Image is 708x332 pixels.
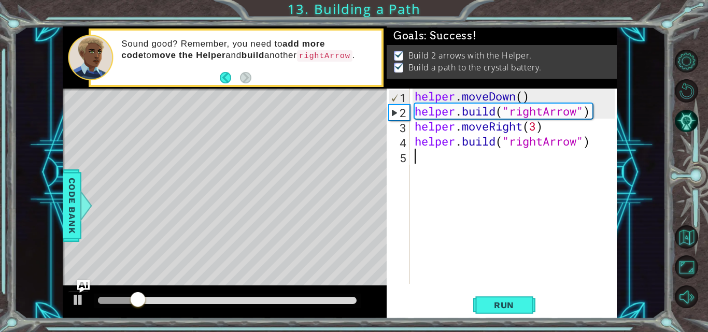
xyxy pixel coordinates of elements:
[408,62,542,73] p: Build a path to the crystal battery.
[408,50,532,61] p: Build 2 arrows with the Helper.
[389,150,409,165] div: 5
[297,50,352,62] code: rightArrow
[151,50,225,60] strong: move the Helper
[676,222,708,252] a: Back to Map
[675,225,698,249] button: Back to Map
[394,50,404,58] img: Check mark for checkbox
[393,30,476,42] span: Goals
[473,294,535,316] button: Shift+Enter: Run current code.
[675,109,698,133] button: AI Hint
[64,174,80,237] span: Code Bank
[389,120,409,135] div: 3
[675,255,698,279] button: Maximize Browser
[220,72,240,83] button: Back
[389,105,409,120] div: 2
[389,135,409,150] div: 4
[394,62,404,70] img: Check mark for checkbox
[675,79,698,103] button: Restart Level
[77,280,90,293] button: Ask AI
[675,50,698,73] button: Level Options
[240,72,251,83] button: Next
[242,50,264,60] strong: build
[424,30,476,42] span: : Success!
[389,90,409,105] div: 1
[121,38,374,62] p: Sound good? Remember, you need to to and another .
[484,300,525,310] span: Run
[68,291,89,312] button: Ctrl + P: Play
[675,285,698,309] button: Mute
